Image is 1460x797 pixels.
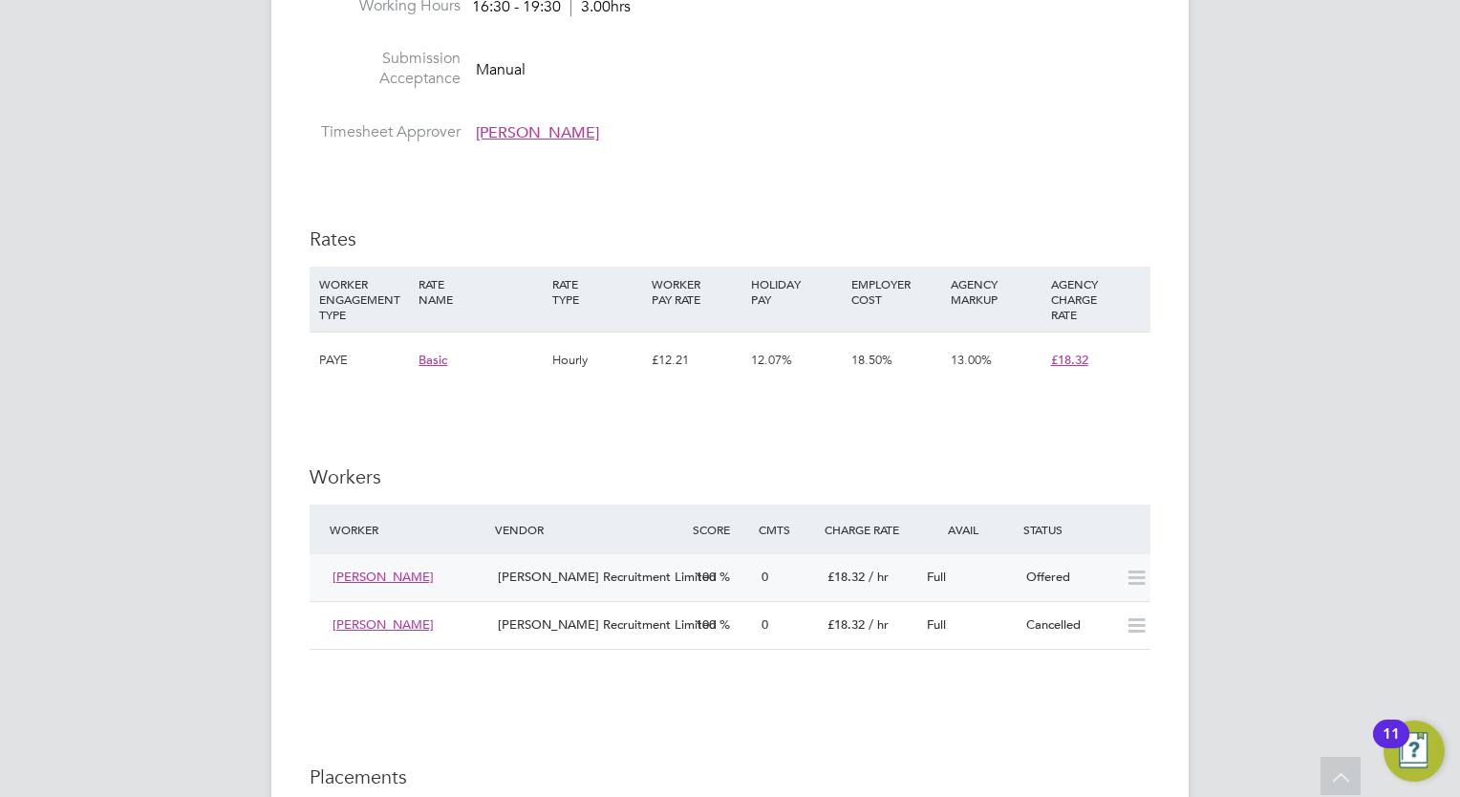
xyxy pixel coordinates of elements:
div: Charge Rate [820,512,919,547]
div: WORKER ENGAGEMENT TYPE [314,267,414,332]
span: Full [927,616,946,633]
span: 12.07% [751,352,792,368]
span: 0 [762,569,768,585]
div: Avail [919,512,1019,547]
div: Worker [325,512,490,547]
span: £18.32 [827,616,865,633]
div: AGENCY CHARGE RATE [1046,267,1146,332]
label: Timesheet Approver [310,122,461,142]
div: HOLIDAY PAY [746,267,846,316]
div: Hourly [547,333,647,388]
h3: Placements [310,765,1150,789]
label: Submission Acceptance [310,49,461,89]
span: 100 [696,616,716,633]
div: Cmts [754,512,820,547]
div: Status [1019,512,1150,547]
span: 18.50% [851,352,892,368]
div: £12.21 [647,333,746,388]
span: [PERSON_NAME] Recruitment Limited [498,616,717,633]
span: / hr [869,616,889,633]
span: Basic [419,352,447,368]
span: [PERSON_NAME] Recruitment Limited [498,569,717,585]
div: PAYE [314,333,414,388]
span: 100 [696,569,716,585]
span: Full [927,569,946,585]
span: [PERSON_NAME] [333,616,434,633]
div: RATE NAME [414,267,547,316]
div: Cancelled [1019,610,1118,641]
div: AGENCY MARKUP [946,267,1045,316]
h3: Rates [310,226,1150,251]
div: EMPLOYER COST [847,267,946,316]
span: [PERSON_NAME] [476,123,599,142]
div: Score [688,512,754,547]
span: / hr [869,569,889,585]
span: £18.32 [1051,352,1088,368]
div: RATE TYPE [547,267,647,316]
div: WORKER PAY RATE [647,267,746,316]
div: 11 [1383,734,1400,759]
span: 0 [762,616,768,633]
span: [PERSON_NAME] [333,569,434,585]
div: Vendor [490,512,688,547]
span: 13.00% [951,352,992,368]
span: £18.32 [827,569,865,585]
span: Manual [476,60,526,79]
h3: Workers [310,464,1150,489]
div: Offered [1019,562,1118,593]
button: Open Resource Center, 11 new notifications [1384,721,1445,782]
